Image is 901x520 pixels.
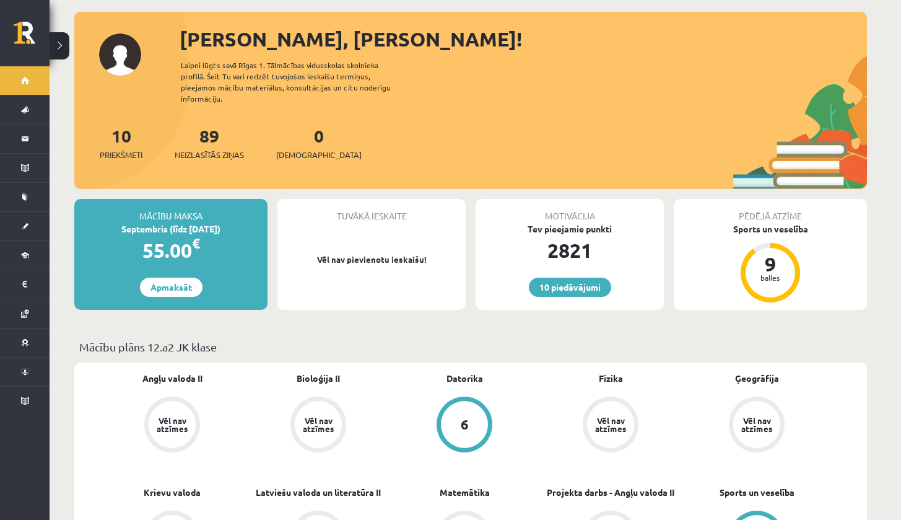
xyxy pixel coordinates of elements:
div: Motivācija [476,199,664,223]
div: Mācību maksa [74,199,268,223]
div: 9 [752,254,789,274]
span: € [192,234,200,252]
div: 2821 [476,236,664,265]
a: Sports un veselība 9 balles [674,223,867,304]
div: 6 [461,418,469,431]
a: Krievu valoda [144,486,201,499]
div: Vēl nav atzīmes [739,416,774,433]
div: 55.00 [74,236,268,265]
p: Mācību plāns 12.a2 JK klase [79,338,862,355]
div: Septembris (līdz [DATE]) [74,223,268,236]
div: Vēl nav atzīmes [593,416,628,433]
a: 10 piedāvājumi [529,278,611,297]
div: [PERSON_NAME], [PERSON_NAME]! [180,24,867,54]
a: 89Neizlasītās ziņas [175,125,244,161]
a: Vēl nav atzīmes [684,397,830,455]
a: Ģeogrāfija [735,372,779,385]
a: Bioloģija II [297,372,340,385]
a: Apmaksāt [140,278,202,297]
a: 10Priekšmeti [100,125,142,161]
span: Priekšmeti [100,149,142,161]
a: 0[DEMOGRAPHIC_DATA] [276,125,362,161]
a: 6 [391,397,538,455]
div: Tuvākā ieskaite [277,199,466,223]
a: Matemātika [440,486,490,499]
div: Vēl nav atzīmes [155,416,189,433]
a: Projekta darbs - Angļu valoda II [547,486,674,499]
div: Sports un veselība [674,223,867,236]
a: Rīgas 1. Tālmācības vidusskola [14,22,50,53]
p: Vēl nav pievienotu ieskaišu! [284,253,459,266]
span: Neizlasītās ziņas [175,149,244,161]
a: Vēl nav atzīmes [245,397,391,455]
a: Sports un veselība [720,486,794,499]
div: Vēl nav atzīmes [301,416,336,433]
a: Datorika [446,372,483,385]
a: Latviešu valoda un literatūra II [256,486,381,499]
div: Laipni lūgts savā Rīgas 1. Tālmācības vidusskolas skolnieka profilā. Šeit Tu vari redzēt tuvojošo... [181,59,412,104]
span: [DEMOGRAPHIC_DATA] [276,149,362,161]
div: Pēdējā atzīme [674,199,867,223]
a: Vēl nav atzīmes [99,397,245,455]
a: Vēl nav atzīmes [538,397,684,455]
div: Tev pieejamie punkti [476,223,664,236]
div: balles [752,274,789,281]
a: Fizika [599,372,623,385]
a: Angļu valoda II [142,372,202,385]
